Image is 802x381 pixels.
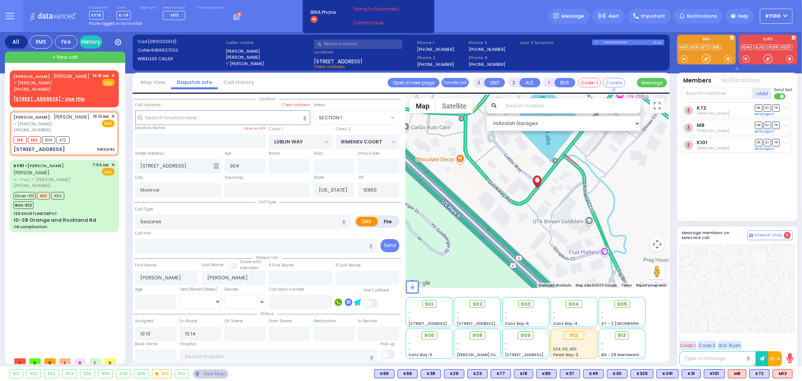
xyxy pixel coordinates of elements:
[602,341,604,346] span: -
[135,206,153,212] label: Call Type
[14,169,50,176] span: [PERSON_NAME]
[521,332,531,339] span: 909
[468,40,517,46] span: Phone 3
[135,102,161,108] label: Call Location
[97,146,115,152] div: Seizures
[697,111,729,116] span: Yitzchok Ekstein
[135,341,158,347] label: Back Home
[417,40,466,46] span: Phone 1
[520,78,540,87] button: ALS
[89,358,101,364] span: 1
[62,370,77,378] div: 904
[749,234,753,238] img: comment-alt.png
[784,232,791,239] span: 0
[14,136,27,144] span: M8
[618,332,626,339] span: 913
[224,151,231,157] label: Apt
[650,264,665,279] button: Drag Pegman onto the map to open Street View
[650,98,665,113] button: Toggle fullscreen view
[553,309,555,315] span: -
[755,44,767,50] a: KJFD
[755,146,775,151] a: Send again
[457,346,459,352] span: -
[282,102,310,108] label: Clear address
[180,318,197,324] label: En Route
[562,12,584,20] span: Message
[135,318,154,324] label: Assigned
[214,163,219,169] span: Other building occupants
[457,315,459,321] span: -
[656,369,679,378] div: K341
[89,21,143,26] span: You're logged in as monitor.
[74,358,86,364] span: 0
[704,369,725,378] div: K101
[520,40,592,46] label: Last 3 location
[135,175,143,181] label: City
[441,78,469,87] button: Transfer call
[682,369,701,378] div: K31
[224,287,239,293] label: Gender
[314,64,345,70] span: Clear address
[356,217,378,226] label: EMS
[603,78,625,87] button: Covered
[105,80,112,86] u: EMS
[269,151,280,157] label: Room
[773,369,793,378] div: M13
[531,169,544,191] div: ZALMEN LEIB FRIEDMAN
[14,146,65,153] div: [STREET_ADDRESS]
[397,369,418,378] div: BLS
[314,58,362,64] span: [STREET_ADDRESS]
[374,369,394,378] div: BLS
[602,321,657,326] span: AT - 2 [GEOGRAPHIC_DATA]
[457,352,501,358] span: [PERSON_NAME] Farm
[560,369,580,378] div: K37
[358,151,379,157] label: Entry Code
[631,369,653,378] div: BLS
[37,192,50,200] span: M16
[364,287,390,293] label: Use Callback
[240,265,259,271] span: members
[767,44,780,50] a: FD36
[42,136,55,144] span: K101
[656,369,679,378] div: BLS
[139,6,156,10] label: Night unit
[653,40,664,45] div: K-14
[111,162,115,168] span: ✕
[583,369,604,378] div: K49
[388,78,440,87] a: Open in new page
[111,113,115,120] span: ✕
[226,48,311,55] label: [PERSON_NAME]
[468,46,506,52] label: [PHONE_NUMBER]
[421,369,441,378] div: BLS
[14,358,26,364] span: 1
[135,287,143,293] label: Age
[602,352,644,358] span: BG - 29 Merriewold S.
[555,78,575,87] button: BUS
[89,6,108,10] label: Dispatcher
[14,224,47,230] div: OB complication
[505,346,507,352] span: -
[226,61,311,67] label: ר' [PERSON_NAME]
[766,13,781,20] span: Ky100
[314,175,324,181] label: State
[421,369,441,378] div: K38
[637,78,667,87] button: Message
[679,341,696,350] button: Code 1
[772,122,780,129] span: TR
[467,369,488,378] div: BLS
[152,370,172,378] div: 912
[774,93,786,100] label: Turn off text
[117,11,131,20] span: K-14
[255,199,280,205] span: Call type
[358,318,377,324] label: In Service
[607,369,628,378] div: K30
[244,126,265,131] label: Save as POI
[80,35,102,49] a: History
[409,98,436,113] button: Show street map
[135,79,171,86] a: Map View
[116,370,130,378] div: 908
[409,341,411,346] span: -
[682,230,747,240] h5: Message members on selected call
[44,358,56,364] span: 0
[553,352,578,358] span: Forest Bay-3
